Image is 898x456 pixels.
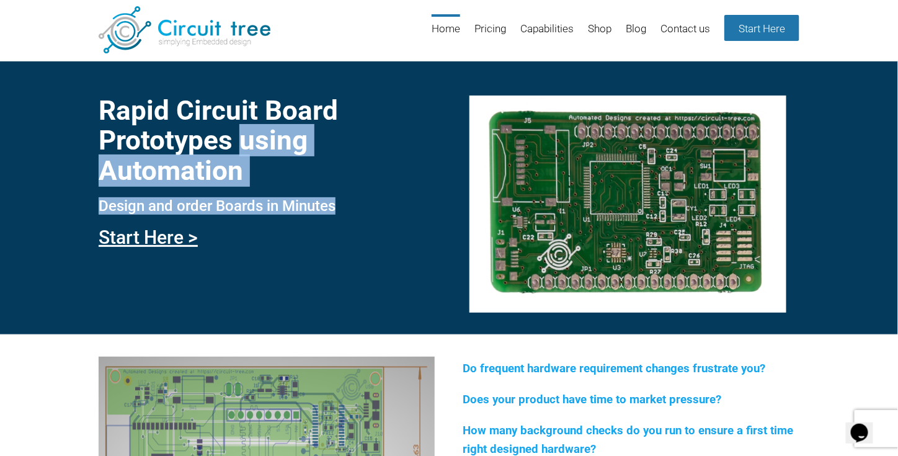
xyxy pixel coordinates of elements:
iframe: chat widget [846,406,886,444]
a: Contact us [660,14,710,55]
span: Do frequent hardware requirement changes frustrate you? [463,362,766,375]
img: Circuit Tree [99,6,270,53]
a: Pricing [474,14,506,55]
span: Does your product have time to market pressure? [463,393,722,406]
h1: Rapid Circuit Board Prototypes using Automation [99,96,435,186]
a: Blog [626,14,646,55]
a: Start Here > [99,226,198,248]
a: Home [432,14,460,55]
a: Capabilities [520,14,574,55]
span: How many background checks do you run to ensure a first time right designed hardware? [463,424,794,456]
a: Start Here [724,15,799,41]
h3: Design and order Boards in Minutes [99,198,435,214]
a: Shop [588,14,611,55]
